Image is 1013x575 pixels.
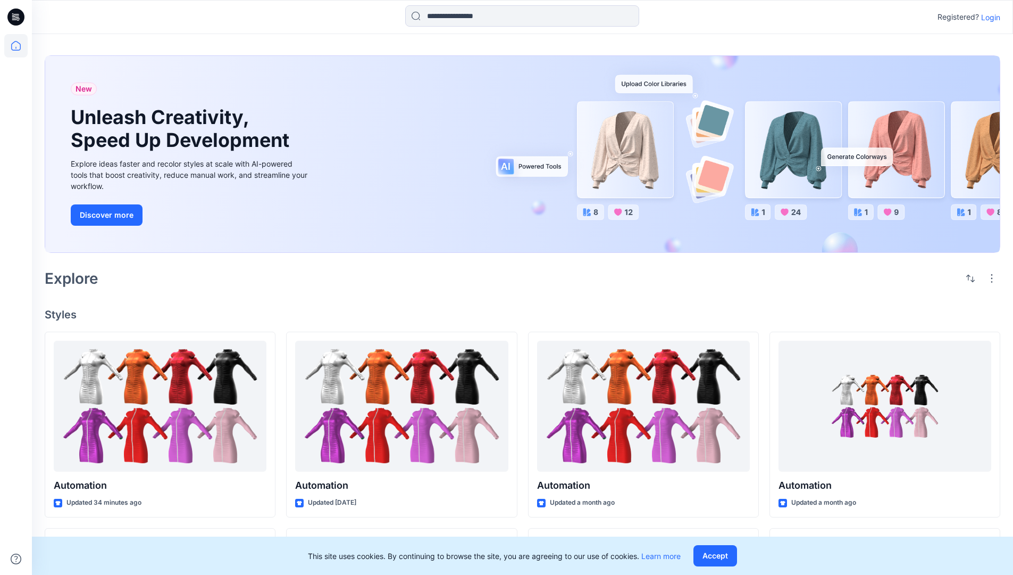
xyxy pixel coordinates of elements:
[45,308,1000,321] h4: Styles
[54,341,266,472] a: Automation
[308,497,356,508] p: Updated [DATE]
[54,478,266,493] p: Automation
[45,270,98,287] h2: Explore
[641,552,681,561] a: Learn more
[295,341,508,472] a: Automation
[791,497,856,508] p: Updated a month ago
[71,106,294,152] h1: Unleash Creativity, Speed Up Development
[550,497,615,508] p: Updated a month ago
[66,497,141,508] p: Updated 34 minutes ago
[537,478,750,493] p: Automation
[295,478,508,493] p: Automation
[693,545,737,566] button: Accept
[778,341,991,472] a: Automation
[778,478,991,493] p: Automation
[308,551,681,562] p: This site uses cookies. By continuing to browse the site, you are agreeing to our use of cookies.
[76,83,92,95] span: New
[71,158,310,192] div: Explore ideas faster and recolor styles at scale with AI-powered tools that boost creativity, red...
[71,204,310,226] a: Discover more
[537,341,750,472] a: Automation
[937,11,979,23] p: Registered?
[981,12,1000,23] p: Login
[71,204,143,226] button: Discover more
